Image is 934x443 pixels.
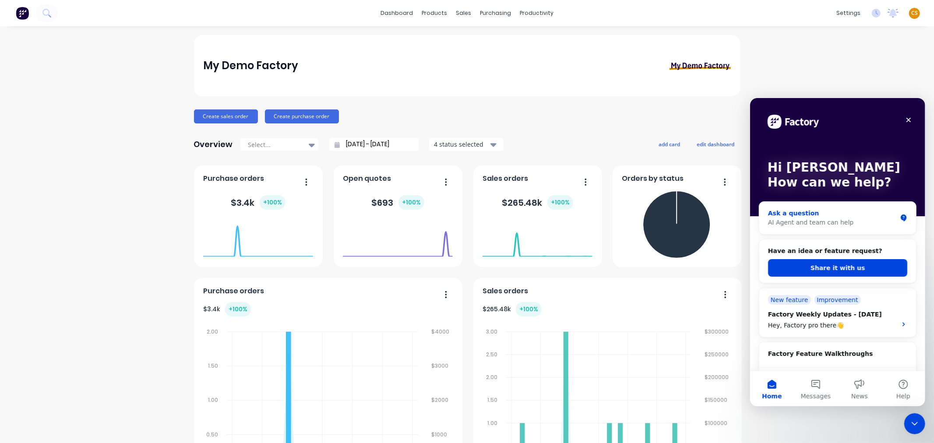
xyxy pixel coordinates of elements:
[265,109,339,123] button: Create purchase order
[398,195,424,210] div: + 100 %
[515,7,558,20] div: productivity
[376,7,417,20] a: dashboard
[343,173,391,184] span: Open quotes
[705,419,728,427] tspan: $100000
[432,328,450,335] tspan: $4000
[486,351,497,358] tspan: 2.50
[203,286,264,296] span: Purchase orders
[194,136,233,153] div: Overview
[451,7,476,20] div: sales
[486,328,497,335] tspan: 3.00
[516,302,542,316] div: + 100 %
[670,60,731,71] img: My Demo Factory
[208,362,218,369] tspan: 1.50
[432,362,449,369] tspan: $3000
[417,7,451,20] div: products
[206,431,218,438] tspan: 0.50
[911,9,918,17] span: CS
[487,419,497,427] tspan: 1.00
[231,195,285,210] div: $ 3.4k
[16,7,29,20] img: Factory
[653,138,686,150] button: add card
[483,173,528,184] span: Sales orders
[207,328,218,335] tspan: 2.00
[487,397,497,404] tspan: 1.50
[832,7,865,20] div: settings
[622,173,684,184] span: Orders by status
[203,302,251,316] div: $ 3.4k
[432,431,448,438] tspan: $1000
[547,195,573,210] div: + 100 %
[194,109,258,123] button: Create sales order
[705,328,729,335] tspan: $300000
[203,57,298,74] div: My Demo Factory
[260,195,285,210] div: + 100 %
[203,173,264,184] span: Purchase orders
[705,397,728,404] tspan: $150000
[705,373,729,381] tspan: $200000
[476,7,515,20] div: purchasing
[502,195,573,210] div: $ 265.48k
[208,397,218,404] tspan: 1.00
[705,351,729,358] tspan: $250000
[486,373,497,381] tspan: 2.00
[371,195,424,210] div: $ 693
[750,98,925,406] iframe: Intercom live chat
[429,138,504,151] button: 4 status selected
[432,397,449,404] tspan: $2000
[434,140,489,149] div: 4 status selected
[904,413,925,434] iframe: Intercom live chat
[691,138,740,150] button: edit dashboard
[483,302,542,316] div: $ 265.48k
[225,302,251,316] div: + 100 %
